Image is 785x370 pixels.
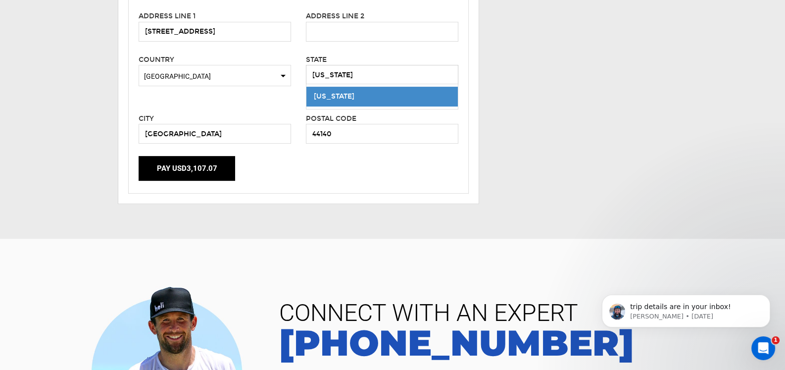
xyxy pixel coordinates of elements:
span: CONNECT WITH AN EXPERT [272,301,770,325]
input: Select box [306,65,458,85]
div: [US_STATE] [314,92,450,102]
label: Postal Code [306,114,356,124]
button: Pay USD3,107.07 [139,156,235,181]
span: 1 [772,336,780,344]
label: Address Line 2 [306,11,364,21]
label: Address Line 1 [139,11,196,21]
a: [PHONE_NUMBER] [272,325,770,361]
span: [GEOGRAPHIC_DATA] [144,71,286,81]
span: Select box activate [139,65,291,86]
iframe: Intercom live chat [751,336,775,360]
iframe: Intercom notifications message [587,274,785,343]
label: Country [139,55,174,65]
label: City [139,114,154,124]
label: State [306,55,327,65]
